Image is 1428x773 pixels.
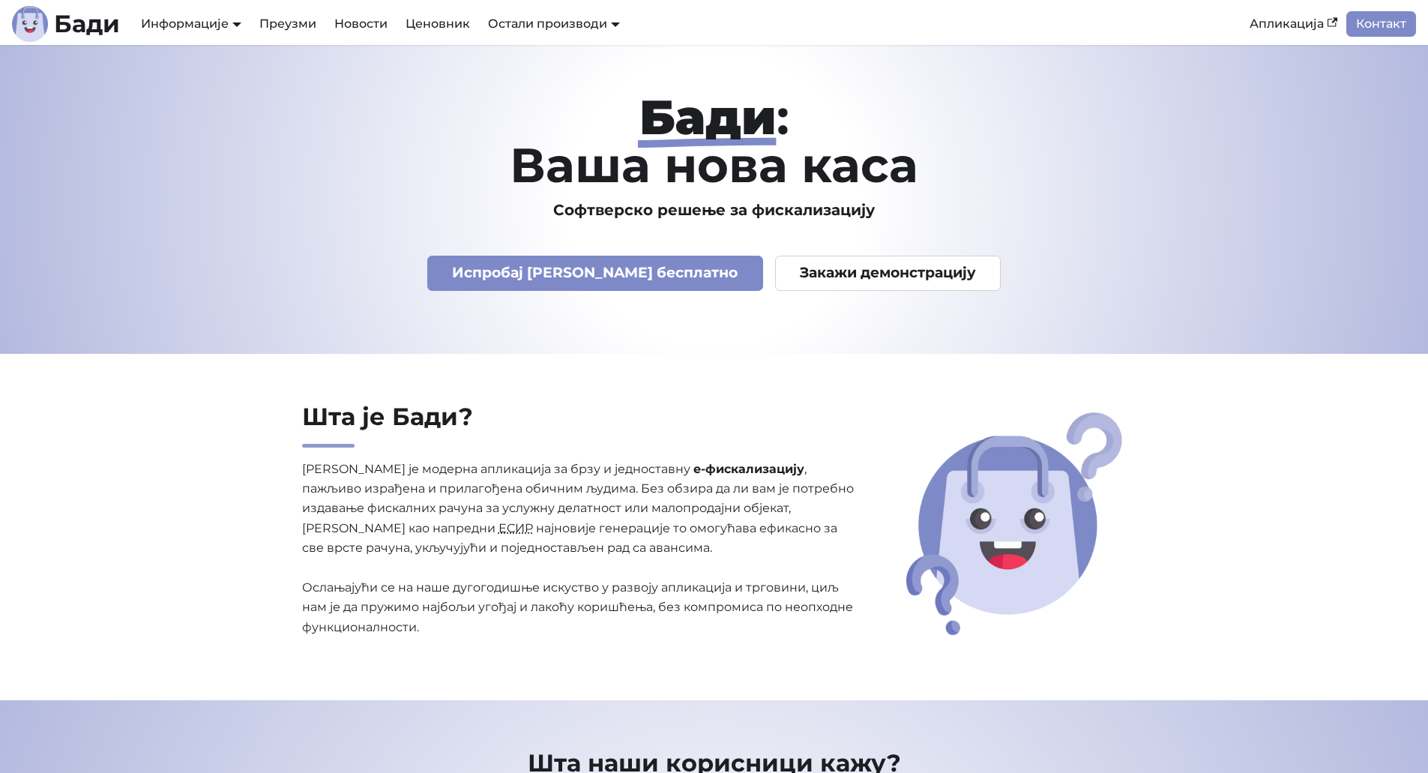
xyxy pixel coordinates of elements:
img: Шта је Бади? [901,407,1127,640]
h2: Шта је Бади? [302,402,855,448]
b: Бади [54,12,120,36]
a: Контакт [1346,11,1416,37]
a: Информације [141,16,241,31]
strong: е-фискализацију [693,462,804,476]
abbr: Електронски систем за издавање рачуна [498,521,533,535]
h1: : Ваша нова каса [232,93,1197,189]
a: Преузми [250,11,325,37]
h3: Софтверско решење за фискализацију [232,201,1197,220]
a: Испробај [PERSON_NAME] бесплатно [427,256,763,291]
a: Новости [325,11,397,37]
strong: Бади [639,88,777,146]
p: [PERSON_NAME] је модерна апликација за брзу и једноставну , пажљиво израђена и прилагођена обични... [302,460,855,638]
img: Лого [12,6,48,42]
a: Остали производи [488,16,620,31]
a: Апликација [1241,11,1346,37]
a: Ценовник [397,11,479,37]
a: ЛогоБади [12,6,120,42]
a: Закажи демонстрацију [775,256,1001,291]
